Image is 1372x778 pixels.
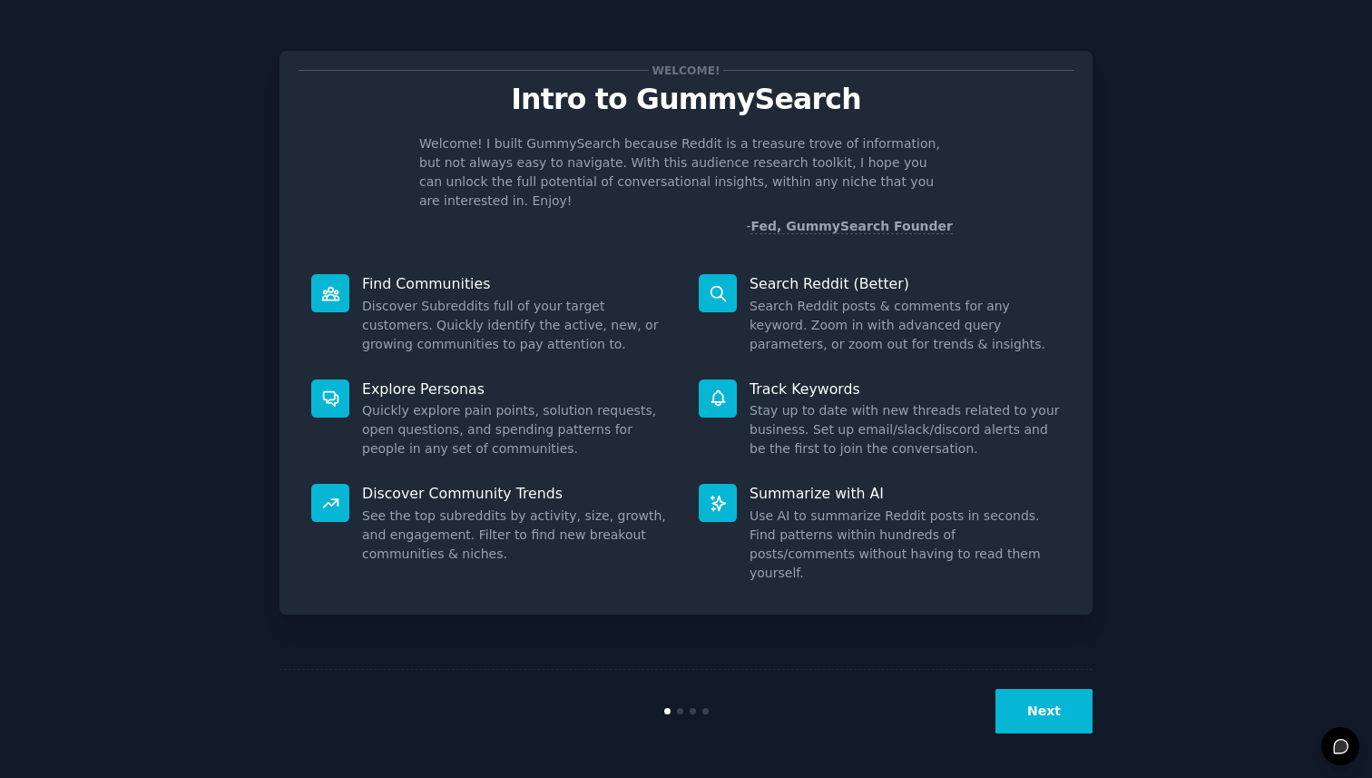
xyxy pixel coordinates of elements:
p: Summarize with AI [750,484,1061,503]
div: - [746,217,953,236]
dd: Quickly explore pain points, solution requests, open questions, and spending patterns for people ... [362,401,673,458]
a: Fed, GummySearch Founder [750,219,953,234]
p: Intro to GummySearch [299,84,1073,115]
span: Welcome! [649,61,723,80]
p: Explore Personas [362,379,673,399]
dd: See the top subreddits by activity, size, growth, and engagement. Filter to find new breakout com... [362,507,673,564]
p: Discover Community Trends [362,484,673,503]
dd: Search Reddit posts & comments for any keyword. Zoom in with advanced query parameters, or zoom o... [750,297,1061,354]
p: Welcome! I built GummySearch because Reddit is a treasure trove of information, but not always ea... [419,134,953,211]
p: Search Reddit (Better) [750,274,1061,293]
button: Next [995,689,1093,734]
dd: Discover Subreddits full of your target customers. Quickly identify the active, new, or growing c... [362,297,673,354]
dd: Use AI to summarize Reddit posts in seconds. Find patterns within hundreds of posts/comments with... [750,507,1061,583]
p: Find Communities [362,274,673,293]
dd: Stay up to date with new threads related to your business. Set up email/slack/discord alerts and ... [750,401,1061,458]
p: Track Keywords [750,379,1061,399]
